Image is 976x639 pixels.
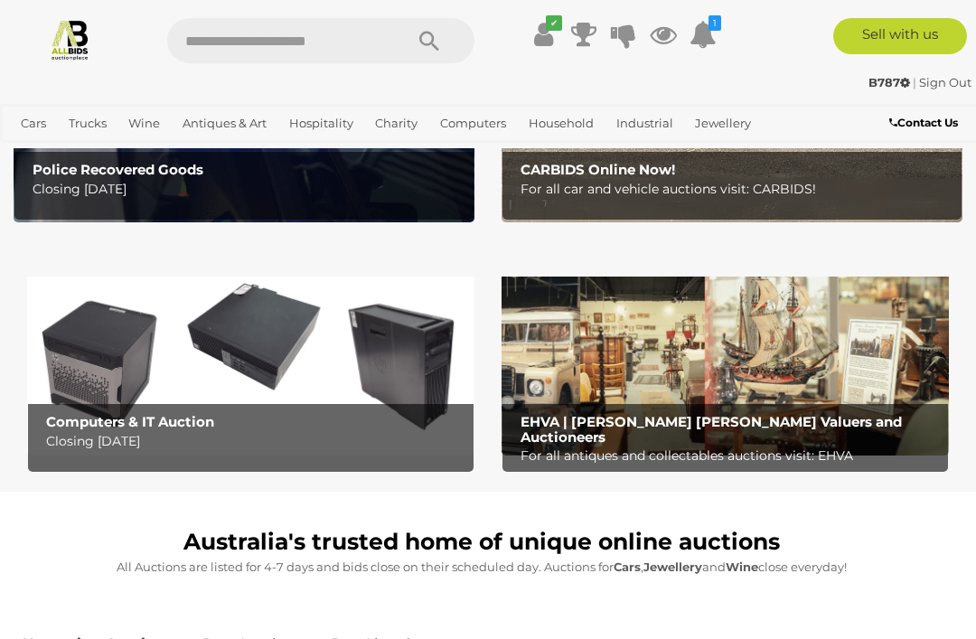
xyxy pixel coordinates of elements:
[546,15,562,31] i: ✔
[614,559,641,574] strong: Cars
[23,557,940,578] p: All Auctions are listed for 4-7 days and bids close on their scheduled day. Auctions for , and cl...
[726,559,758,574] strong: Wine
[502,258,949,456] a: EHVA | Evans Hastings Valuers and Auctioneers EHVA | [PERSON_NAME] [PERSON_NAME] Valuers and Auct...
[46,430,465,453] p: Closing [DATE]
[521,161,675,178] b: CARBIDS Online Now!
[27,258,474,456] a: Computers & IT Auction Computers & IT Auction Closing [DATE]
[368,108,425,138] a: Charity
[833,18,968,54] a: Sell with us
[175,108,274,138] a: Antiques & Art
[889,113,962,133] a: Contact Us
[913,75,916,89] span: |
[609,108,680,138] a: Industrial
[502,258,949,456] img: EHVA | Evans Hastings Valuers and Auctioneers
[384,18,474,63] button: Search
[70,138,122,168] a: Sports
[23,530,940,555] h1: Australia's trusted home of unique online auctions
[282,108,361,138] a: Hospitality
[709,15,721,31] i: 1
[690,18,717,51] a: 1
[61,108,114,138] a: Trucks
[530,18,558,51] a: ✔
[46,413,214,430] b: Computers & IT Auction
[521,445,940,467] p: For all antiques and collectables auctions visit: EHVA
[49,18,91,61] img: Allbids.com.au
[643,559,702,574] strong: Jewellery
[919,75,971,89] a: Sign Out
[27,258,474,456] img: Computers & IT Auction
[121,108,167,138] a: Wine
[688,108,758,138] a: Jewellery
[433,108,513,138] a: Computers
[129,138,272,168] a: [GEOGRAPHIC_DATA]
[14,138,62,168] a: Office
[521,178,953,201] p: For all car and vehicle auctions visit: CARBIDS!
[33,161,203,178] b: Police Recovered Goods
[868,75,910,89] strong: B787
[889,116,958,129] b: Contact Us
[14,108,53,138] a: Cars
[521,108,601,138] a: Household
[33,178,465,201] p: Closing [DATE]
[868,75,913,89] a: B787
[521,413,902,446] b: EHVA | [PERSON_NAME] [PERSON_NAME] Valuers and Auctioneers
